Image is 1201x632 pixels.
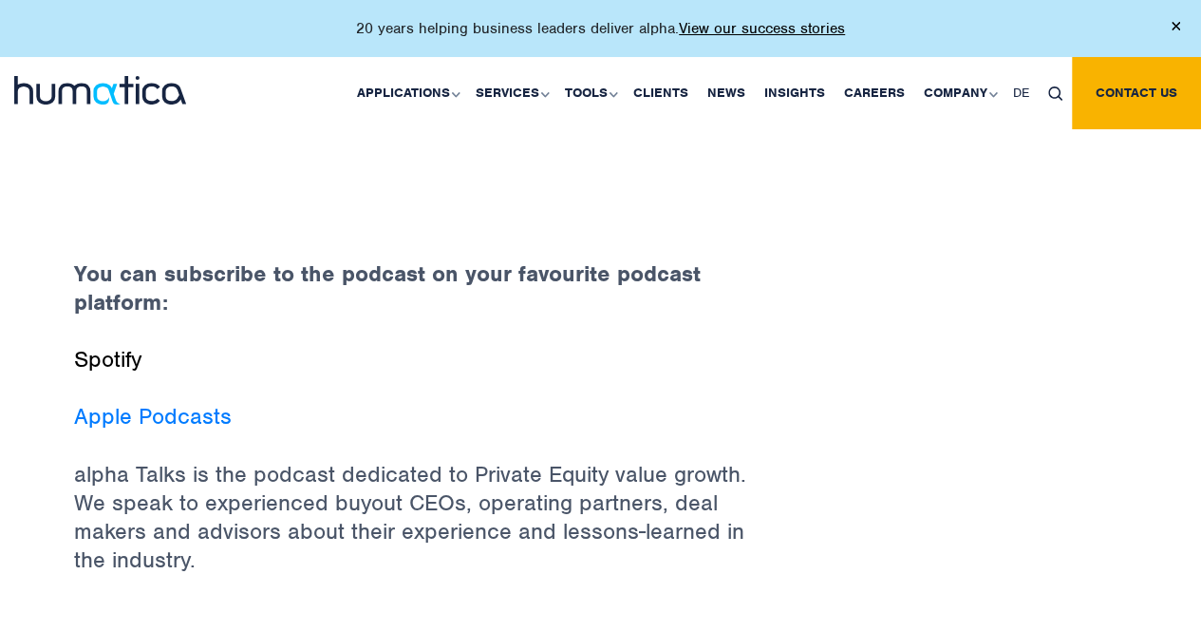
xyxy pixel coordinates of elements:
[555,57,624,129] a: Tools
[755,57,835,129] a: Insights
[1072,57,1201,129] a: Contact us
[347,57,466,129] a: Applications
[356,19,845,38] p: 20 years helping business leaders deliver alpha.
[74,459,767,602] p: alpha Talks is the podcast dedicated to Private Equity value growth. We speak to experienced buyo...
[466,57,555,129] a: Services
[14,76,186,105] img: logo
[914,57,1004,129] a: Company
[624,57,698,129] a: Clients
[835,57,914,129] a: Careers
[1004,57,1039,129] a: DE
[1013,85,1029,101] span: DE
[74,345,141,373] a: Spotify
[698,57,755,129] a: News
[1048,86,1062,101] img: search_icon
[679,19,845,38] a: View our success stories
[74,259,701,316] strong: You can subscribe to the podcast on your favourite podcast platform:
[74,402,232,431] a: Apple Podcasts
